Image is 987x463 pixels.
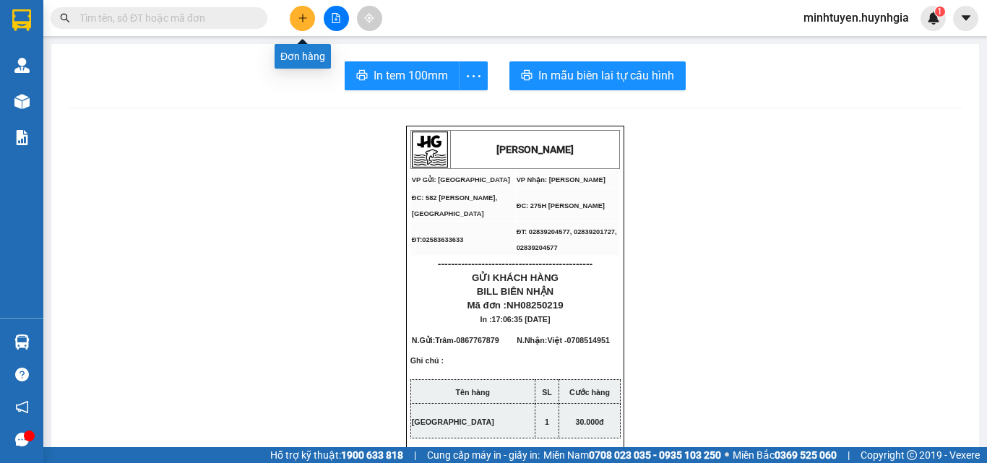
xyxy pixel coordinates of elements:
span: Trâm [435,336,453,345]
span: ĐT: 02839204577, 02839201727, 02839204577 [517,228,617,251]
span: printer [356,69,368,83]
span: Ghi chú : [410,356,444,376]
button: more [459,61,488,90]
span: N.Gửi: [412,336,499,345]
span: Cung cấp máy in - giấy in: [427,447,540,463]
div: 30.000 [11,91,161,108]
span: plus [298,13,308,23]
strong: [PERSON_NAME] [496,144,574,155]
span: question-circle [15,368,29,381]
span: Gửi: [12,12,35,27]
span: [GEOGRAPHIC_DATA] [412,417,494,426]
span: Miền Bắc [733,447,837,463]
span: aim [364,13,374,23]
span: ĐC: 582 [PERSON_NAME], [GEOGRAPHIC_DATA] [412,194,497,217]
span: ---------------------------------------------- [438,258,592,269]
span: In : [480,315,551,324]
span: VP Gửi: [GEOGRAPHIC_DATA] [412,176,510,183]
div: [PERSON_NAME] [169,12,285,45]
strong: 0708 023 035 - 0935 103 250 [589,449,721,461]
div: 0708514951 [169,62,285,82]
span: BILL BIÊN NHẬN [477,286,554,297]
img: warehouse-icon [14,94,30,109]
span: printer [521,69,533,83]
span: GỬI KHÁCH HÀNG [472,272,559,283]
button: plus [290,6,315,31]
span: In tem 100mm [374,66,448,85]
span: In mẫu biên lai tự cấu hình [538,66,674,85]
span: 0867767879 [456,336,499,345]
img: warehouse-icon [14,58,30,73]
span: message [15,433,29,446]
div: Đơn hàng [275,44,331,69]
span: 30.000đ [575,417,603,426]
div: Việt [169,45,285,62]
span: - [454,336,499,345]
img: logo [412,131,448,168]
span: 0708514951 [567,336,610,345]
button: caret-down [953,6,978,31]
span: ⚪️ [725,452,729,458]
div: 0867767879 [12,62,159,82]
span: more [460,67,487,85]
strong: 1900 633 818 [341,449,403,461]
strong: 0369 525 060 [775,449,837,461]
span: Miền Nam [543,447,721,463]
span: Hỗ trợ kỹ thuật: [270,447,403,463]
span: Đã thu : [11,92,55,108]
button: file-add [324,6,349,31]
img: warehouse-icon [14,334,30,350]
span: NH08250219 [507,300,564,311]
img: logo-vxr [12,9,31,31]
span: caret-down [960,12,973,25]
span: 17:06:35 [DATE] [492,315,551,324]
span: Nhận: [169,12,204,27]
strong: SL [542,388,552,397]
strong: Cước hàng [569,388,610,397]
input: Tìm tên, số ĐT hoặc mã đơn [79,10,250,26]
span: search [60,13,70,23]
sup: 1 [935,7,945,17]
button: printerIn mẫu biên lai tự cấu hình [509,61,686,90]
button: aim [357,6,382,31]
span: VP Nhận: [PERSON_NAME] [517,176,605,183]
span: 1 [545,417,549,426]
strong: Tên hàng [456,388,490,397]
span: Việt - [547,336,609,345]
span: | [848,447,850,463]
span: minhtuyen.huynhgia [792,9,921,27]
span: Mã đơn : [467,300,563,311]
span: 1 [937,7,942,17]
img: icon-new-feature [927,12,940,25]
div: Trâm [12,45,159,62]
button: printerIn tem 100mm [345,61,460,90]
span: N.Nhận: [517,336,610,345]
span: copyright [907,450,917,460]
img: solution-icon [14,130,30,145]
span: notification [15,400,29,414]
div: [GEOGRAPHIC_DATA] [12,12,159,45]
span: ĐC: 275H [PERSON_NAME] [517,202,605,209]
span: ĐT:02583633633 [412,236,464,243]
span: file-add [331,13,341,23]
span: | [414,447,416,463]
